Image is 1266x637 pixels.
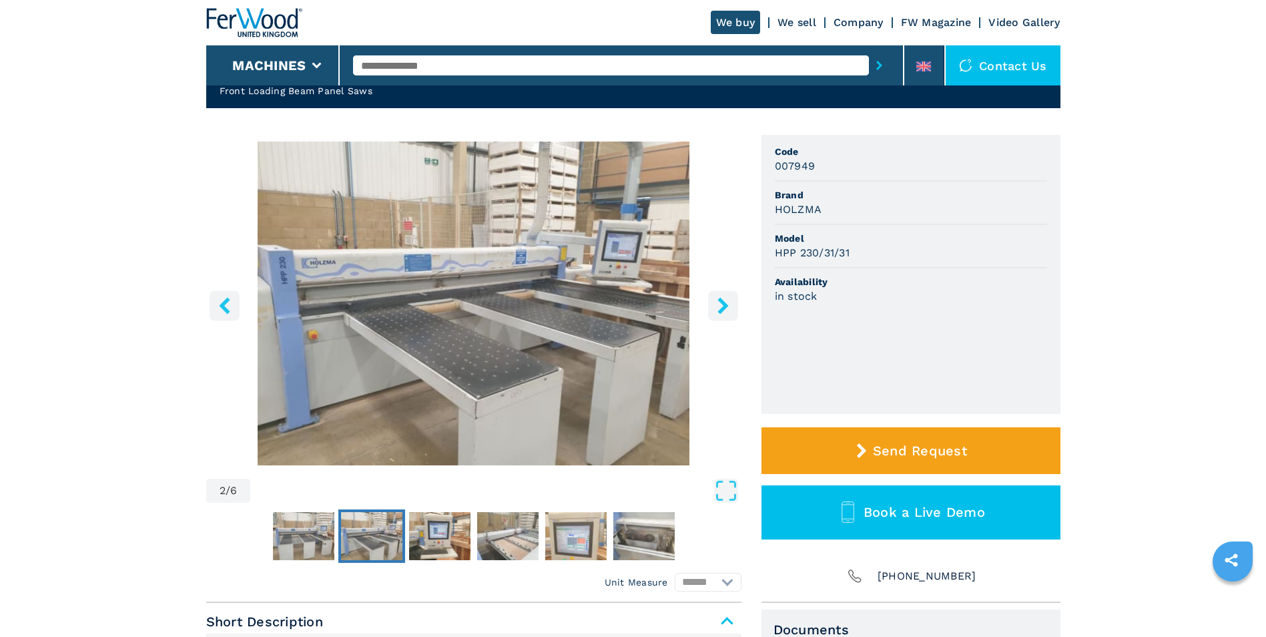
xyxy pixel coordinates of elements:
img: Ferwood [206,8,302,37]
span: Code [775,145,1047,158]
span: Send Request [873,443,967,459]
img: Front Loading Beam Panel Saws HOLZMA HPP 230/31/31 [206,142,741,465]
em: Unit Measure [605,576,668,589]
img: Phone [846,567,864,586]
span: 6 [230,485,237,496]
a: Company [834,16,884,29]
button: Go to Slide 4 [474,509,541,563]
button: submit-button [869,50,890,81]
button: Send Request [761,427,1060,474]
button: left-button [210,290,240,321]
img: d01f4c764186917a55f6cdca05f29de2 [341,512,402,560]
span: Short Description [206,610,741,634]
img: 687ab35ece4e26638dcd1316592b232e [545,512,607,560]
h3: HOLZMA [775,202,822,217]
span: [PHONE_NUMBER] [878,567,976,586]
button: Go to Slide 6 [611,509,677,563]
button: Book a Live Demo [761,485,1060,540]
img: Contact us [959,59,972,72]
span: / [226,485,230,496]
button: Go to Slide 1 [270,509,337,563]
a: Video Gallery [988,16,1060,29]
span: Availability [775,275,1047,288]
iframe: Chat [1209,577,1256,627]
span: Model [775,232,1047,245]
span: Book a Live Demo [864,504,985,520]
img: cf006833db2748c6814ac0c21cc85b01 [273,512,334,560]
a: FW Magazine [901,16,972,29]
button: Open Fullscreen [254,479,737,503]
div: Go to Slide 2 [206,142,741,465]
span: 2 [220,485,226,496]
span: Brand [775,188,1047,202]
button: Go to Slide 2 [338,509,405,563]
h3: in stock [775,288,818,304]
img: 2f12c02ba8899cb7a206ccc8acd08840 [613,512,675,560]
button: right-button [708,290,738,321]
button: Go to Slide 5 [543,509,609,563]
img: f5ffa1fa4a41c615a1bc469bb3656e4f [477,512,539,560]
a: We sell [777,16,816,29]
h2: Front Loading Beam Panel Saws [220,84,435,97]
button: Go to Slide 3 [406,509,473,563]
button: Machines [232,57,306,73]
h3: HPP 230/31/31 [775,245,850,260]
nav: Thumbnail Navigation [206,509,741,563]
h3: 007949 [775,158,816,174]
img: 387a713f792e1669f49cfe28d21fbade [409,512,470,560]
a: We buy [711,11,761,34]
div: Contact us [946,45,1060,85]
a: sharethis [1215,544,1248,577]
